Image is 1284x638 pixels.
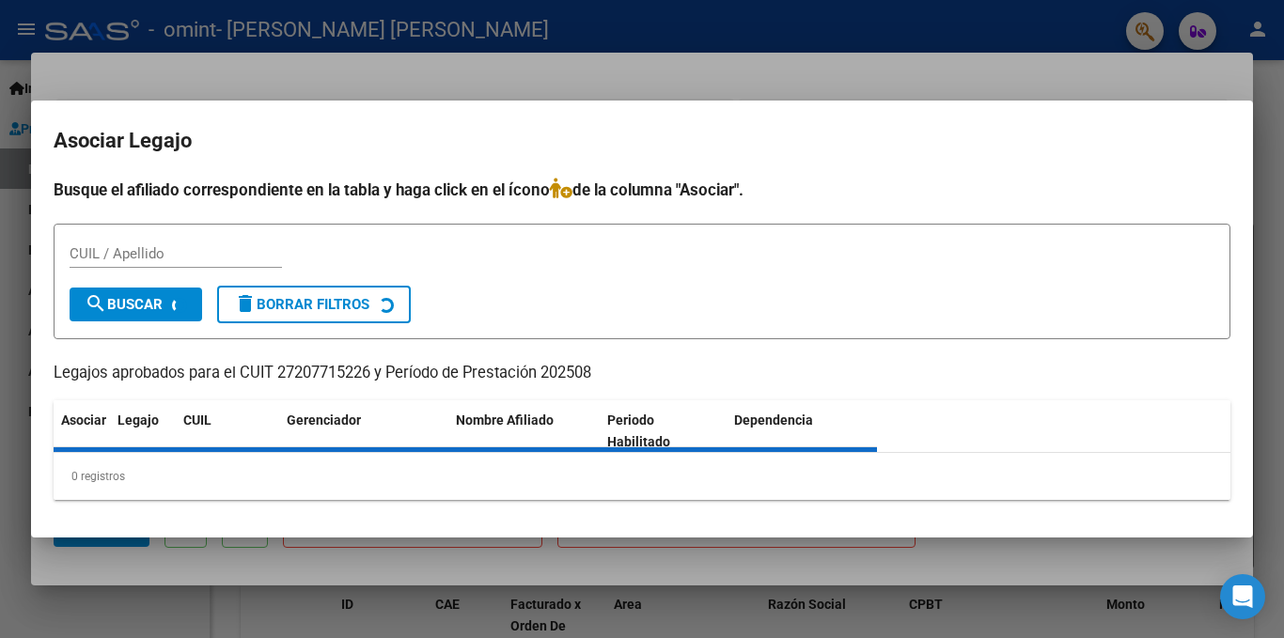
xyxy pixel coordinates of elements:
[607,412,670,449] span: Periodo Habilitado
[54,362,1230,385] p: Legajos aprobados para el CUIT 27207715226 y Período de Prestación 202508
[176,400,279,462] datatable-header-cell: CUIL
[117,412,159,428] span: Legajo
[217,286,411,323] button: Borrar Filtros
[70,288,202,321] button: Buscar
[183,412,211,428] span: CUIL
[54,400,110,462] datatable-header-cell: Asociar
[85,296,163,313] span: Buscar
[234,296,369,313] span: Borrar Filtros
[110,400,176,462] datatable-header-cell: Legajo
[1220,574,1265,619] div: Open Intercom Messenger
[54,453,1230,500] div: 0 registros
[61,412,106,428] span: Asociar
[54,178,1230,202] h4: Busque el afiliado correspondiente en la tabla y haga click en el ícono de la columna "Asociar".
[279,400,448,462] datatable-header-cell: Gerenciador
[287,412,361,428] span: Gerenciador
[734,412,813,428] span: Dependencia
[54,123,1230,159] h2: Asociar Legajo
[456,412,554,428] span: Nombre Afiliado
[234,292,257,315] mat-icon: delete
[85,292,107,315] mat-icon: search
[600,400,727,462] datatable-header-cell: Periodo Habilitado
[727,400,878,462] datatable-header-cell: Dependencia
[448,400,600,462] datatable-header-cell: Nombre Afiliado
